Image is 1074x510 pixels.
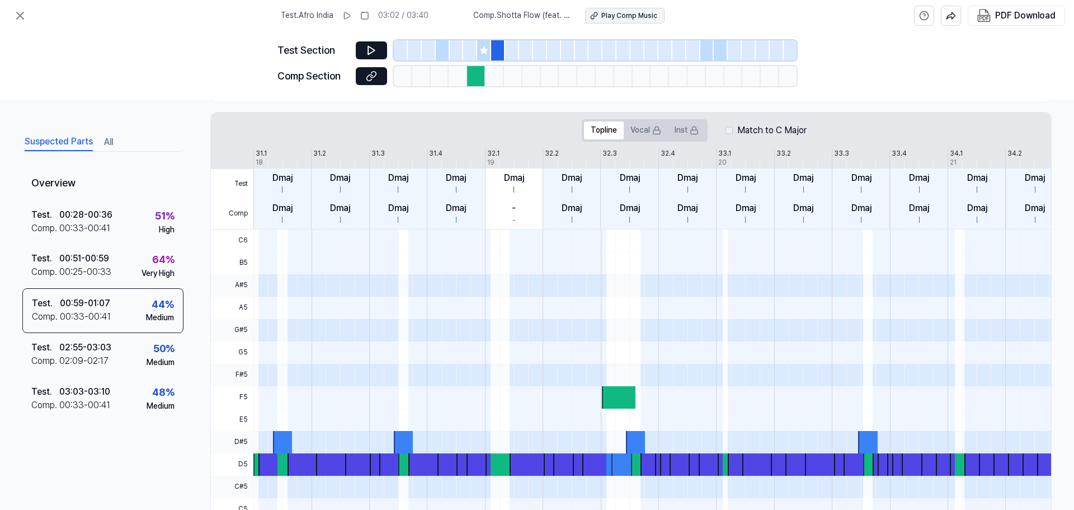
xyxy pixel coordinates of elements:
div: Medium [147,357,175,368]
div: I [629,185,630,196]
div: I [629,215,630,226]
span: Test . Afro India [281,10,333,21]
span: A#5 [211,274,253,297]
div: Overview [22,167,183,200]
div: Dmaj [388,171,408,185]
span: Test [211,169,253,199]
button: Topline [584,121,624,139]
div: Dmaj [1025,171,1045,185]
div: Dmaj [562,202,582,215]
div: Comp . [31,399,59,412]
div: Dmaj [793,171,813,185]
div: 31.4 [429,149,442,158]
div: 34.2 [1007,149,1022,158]
div: 31.2 [313,149,326,158]
div: Dmaj [620,202,640,215]
div: I [281,215,283,226]
div: I [340,215,341,226]
span: G5 [211,341,253,364]
div: Dmaj [736,171,756,185]
div: I [571,215,573,226]
div: 19 [487,158,494,167]
div: Dmaj [562,171,582,185]
div: 44 % [152,297,174,313]
div: Dmaj [851,202,872,215]
div: I [860,215,862,226]
div: 33.4 [892,149,907,158]
div: Dmaj [909,171,929,185]
div: I [803,185,804,196]
div: Dmaj [446,171,466,185]
div: I [1034,185,1036,196]
span: F5 [211,386,253,409]
div: I [803,215,804,226]
button: Suspected Parts [25,133,93,151]
div: I [281,185,283,196]
div: Dmaj [388,202,408,215]
div: 18 [256,158,263,167]
div: 34.1 [950,149,963,158]
div: Dmaj [272,202,293,215]
div: I [976,215,978,226]
div: I [918,215,920,226]
div: 48 % [152,385,175,401]
div: Test . [31,385,59,399]
div: Dmaj [330,202,350,215]
span: Comp . Shotta Flow (feat. Blueface) (Remix) [473,10,572,21]
span: A5 [211,297,253,319]
div: 31.1 [256,149,267,158]
div: Dmaj [967,202,987,215]
div: I [397,185,399,196]
div: Dmaj [446,202,466,215]
div: I [976,185,978,196]
span: C6 [211,230,253,252]
div: Test . [31,252,59,265]
div: 00:33 - 00:41 [59,222,110,235]
div: Medium [146,312,174,324]
div: 32.2 [545,149,559,158]
div: 02:09 - 02:17 [59,354,109,368]
a: Play Comp Music [585,8,665,24]
div: I [745,215,746,226]
div: Play Comp Music [601,11,657,21]
div: I [455,215,457,226]
div: 51 % [155,208,175,224]
img: PDF Download [977,9,991,22]
div: Test Section [277,43,349,59]
div: 00:33 - 00:41 [59,399,110,412]
img: share [946,11,956,21]
div: Very High [142,268,175,279]
div: I [860,185,862,196]
div: 64 % [152,252,175,268]
span: C#5 [211,476,253,498]
div: 00:28 - 00:36 [59,208,112,222]
span: D5 [211,453,253,476]
span: G#5 [211,319,253,341]
div: 50 % [153,341,175,357]
div: 20 [718,158,727,167]
span: D#5 [211,431,253,453]
div: I [687,185,689,196]
div: Dmaj [272,171,293,185]
div: Dmaj [793,202,813,215]
span: E5 [211,409,253,431]
label: Match to C Major [737,124,807,137]
span: Comp [211,199,253,229]
div: Test . [31,208,59,222]
div: Dmaj [620,171,640,185]
div: - [512,202,516,215]
div: I [918,185,920,196]
div: Dmaj [851,171,872,185]
div: 33.3 [834,149,849,158]
div: I [455,185,457,196]
div: Medium [147,401,175,412]
div: Dmaj [677,171,698,185]
div: Comp . [31,354,59,368]
div: 21 [950,158,957,167]
div: 31.3 [371,149,385,158]
button: help [914,6,934,26]
span: F#5 [211,364,253,386]
div: I [571,185,573,196]
div: 03:03 - 03:10 [59,385,110,399]
div: 00:25 - 00:33 [59,265,111,279]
